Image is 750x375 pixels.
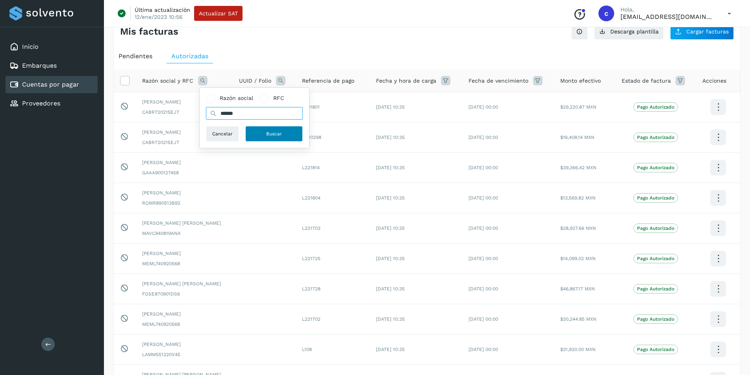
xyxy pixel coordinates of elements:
[376,135,405,140] span: [DATE] 10:35
[142,200,226,207] span: ROMR890513B92
[142,169,226,176] span: GAAA900127458
[637,225,674,231] p: Pago Autorizado
[302,225,320,231] span: L221703
[560,256,596,261] span: $14,099.02 MXN
[469,225,498,231] span: [DATE] 00:00
[302,165,320,170] span: L221814
[142,230,226,237] span: MAVC940819ANA
[6,95,98,112] div: Proveedores
[142,139,226,146] span: CABR720215EJ7
[560,286,595,292] span: $46,867.17 MXN
[637,195,674,201] p: Pago Autorizado
[560,135,594,140] span: $16,408.14 MXN
[142,220,226,227] span: [PERSON_NAME] [PERSON_NAME]
[6,57,98,74] div: Embarques
[171,52,208,60] span: Autorizadas
[637,135,674,140] p: Pago Autorizado
[469,316,498,322] span: [DATE] 00:00
[142,290,226,297] span: FOSE870901DS6
[135,6,190,13] p: Última actualización
[637,316,674,322] p: Pago Autorizado
[142,341,226,348] span: [PERSON_NAME]
[637,104,674,110] p: Pago Autorizado
[376,104,405,110] span: [DATE] 10:35
[194,6,243,21] button: Actualizar SAT
[469,165,498,170] span: [DATE] 00:00
[620,6,715,13] p: Hola,
[469,135,498,140] span: [DATE] 00:00
[22,43,39,50] a: Inicio
[702,77,726,85] span: Acciones
[22,100,60,107] a: Proveedores
[302,195,320,201] span: L221804
[119,52,152,60] span: Pendientes
[469,347,498,352] span: [DATE] 00:00
[469,256,498,261] span: [DATE] 00:00
[560,316,596,322] span: $30,244.85 MXN
[469,104,498,110] span: [DATE] 00:00
[302,286,320,292] span: L221728
[560,104,596,110] span: $29,220.87 MXN
[620,13,715,20] p: contabilidad5@easo.com
[376,256,405,261] span: [DATE] 10:35
[560,77,601,85] span: Monto efectivo
[469,195,498,201] span: [DATE] 00:00
[120,26,178,37] h4: Mis facturas
[376,225,405,231] span: [DATE] 10:35
[560,165,596,170] span: $39,366.42 MXN
[239,77,271,85] span: UUID / Folio
[560,347,596,352] span: $31,920.00 MXN
[376,316,405,322] span: [DATE] 10:35
[594,23,664,40] button: Descarga plantilla
[376,165,405,170] span: [DATE] 10:35
[469,77,528,85] span: Fecha de vencimiento
[637,256,674,261] p: Pago Autorizado
[376,195,405,201] span: [DATE] 10:35
[22,81,79,88] a: Cuentas por pagar
[376,286,405,292] span: [DATE] 10:35
[469,286,498,292] span: [DATE] 00:00
[302,316,320,322] span: L221702
[142,77,193,85] span: Razón social y RFC
[637,286,674,292] p: Pago Autorizado
[670,23,734,40] button: Cargar facturas
[22,62,57,69] a: Embarques
[376,347,405,352] span: [DATE] 10:35
[302,256,320,261] span: L221725
[302,347,312,352] span: L108
[142,98,226,105] span: [PERSON_NAME]
[686,29,729,34] span: Cargar facturas
[142,189,226,196] span: [PERSON_NAME]
[6,38,98,55] div: Inicio
[637,347,674,352] p: Pago Autorizado
[142,109,226,116] span: CABR720215EJ7
[622,77,671,85] span: Estado de factura
[199,11,238,16] span: Actualizar SAT
[135,13,183,20] p: 12/ene/2023 10:56
[610,29,659,34] span: Descarga plantilla
[142,250,226,257] span: [PERSON_NAME]
[302,135,321,140] span: L220298
[142,260,226,267] span: MEML740920568
[560,195,596,201] span: $13,569.82 MXN
[142,310,226,318] span: [PERSON_NAME]
[560,225,596,231] span: $38,927.66 MXN
[142,159,226,166] span: [PERSON_NAME]
[142,129,226,136] span: [PERSON_NAME]
[142,351,226,358] span: LAMM551220V45
[142,321,226,328] span: MEML740920568
[142,280,226,287] span: [PERSON_NAME] [PERSON_NAME]
[376,77,436,85] span: Fecha y hora de carga
[302,104,320,110] span: L221801
[6,76,98,93] div: Cuentas por pagar
[637,165,674,170] p: Pago Autorizado
[302,77,354,85] span: Referencia de pago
